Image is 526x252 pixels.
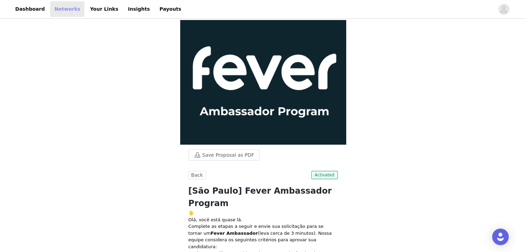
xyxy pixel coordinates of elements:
[311,171,338,179] span: Activated
[500,4,507,15] div: avatar
[180,20,346,145] img: campaign image
[188,171,206,179] button: Back
[211,231,258,236] strong: Fever Ambassador
[188,223,338,250] p: Complete as etapas a seguir e envie sua solicitação para se tornar um (leva cerca de 3 minutos). ...
[124,1,154,17] a: Insights
[86,1,122,17] a: Your Links
[11,1,49,17] a: Dashboard
[188,185,338,210] h1: [São Paulo] Fever Ambassador Program
[188,149,260,161] button: Save Proposal as PDF
[492,229,509,245] div: Open Intercom Messenger
[155,1,185,17] a: Payouts
[188,216,338,223] p: Olá, você está quase lá.
[188,210,338,216] p: 🖐️
[50,1,84,17] a: Networks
